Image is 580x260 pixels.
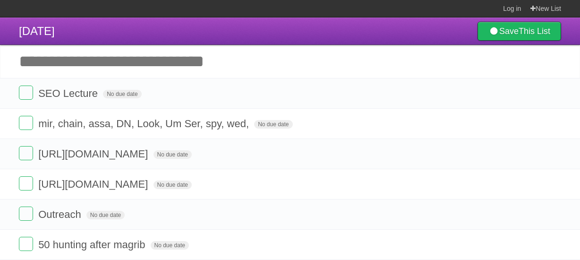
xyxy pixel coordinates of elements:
label: Done [19,176,33,191]
span: [URL][DOMAIN_NAME] [38,178,150,190]
span: [URL][DOMAIN_NAME] [38,148,150,160]
span: mir, chain, assa, DN, Look, Um Ser, spy, wed, [38,118,251,130]
span: No due date [103,90,141,98]
span: No due date [151,241,189,250]
label: Done [19,116,33,130]
label: Done [19,207,33,221]
span: Outreach [38,208,84,220]
span: No due date [254,120,292,129]
span: No due date [86,211,125,219]
b: This List [519,26,550,36]
label: Done [19,86,33,100]
span: No due date [154,150,192,159]
label: Done [19,237,33,251]
span: No due date [154,181,192,189]
span: [DATE] [19,25,55,37]
label: Done [19,146,33,160]
span: SEO Lecture [38,87,100,99]
span: 50 hunting after magrib [38,239,147,251]
a: SaveThis List [478,22,561,41]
